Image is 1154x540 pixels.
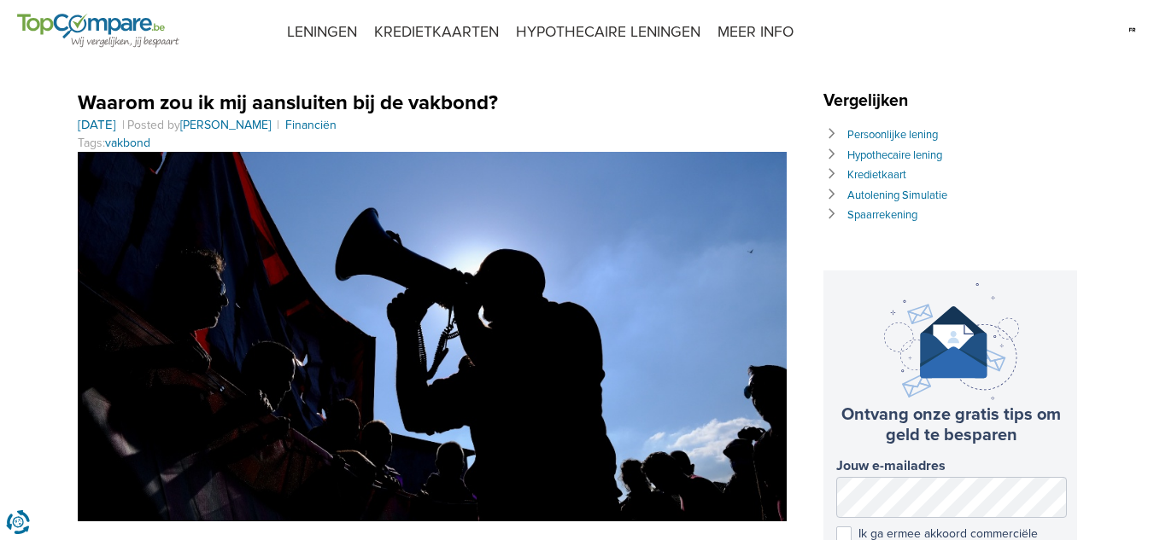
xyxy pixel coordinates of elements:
[836,458,1067,474] label: Jouw e-mailadres
[78,117,116,132] time: [DATE]
[78,152,787,522] img: Aansluiten bij vakbond
[274,118,282,132] span: |
[180,118,271,132] a: [PERSON_NAME]
[847,148,942,162] a: Hypothecaire lening
[120,118,127,132] span: |
[78,90,787,116] h1: Waarom zou ik mij aansluiten bij de vakbond?
[105,136,150,150] a: vakbond
[847,208,917,222] a: Spaarrekening
[847,168,906,182] a: Kredietkaart
[78,90,787,152] header: Tags:
[78,118,116,132] a: [DATE]
[884,283,1019,400] img: newsletter
[127,118,274,132] span: Posted by
[823,90,917,111] span: Vergelijken
[847,128,938,142] a: Persoonlijke lening
[847,189,947,202] a: Autolening Simulatie
[285,118,337,132] a: Financiën
[836,404,1067,445] h3: Ontvang onze gratis tips om geld te besparen
[1128,17,1137,43] img: fr.svg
